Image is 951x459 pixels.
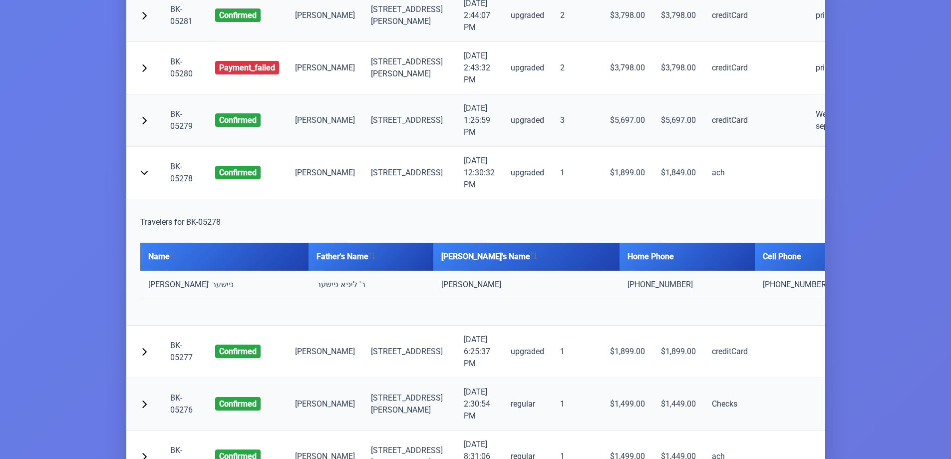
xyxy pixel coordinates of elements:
td: [PERSON_NAME] [287,94,363,147]
td: $1,499.00 [602,378,653,431]
th: Home Phone [620,243,755,271]
td: $3,798.00 [653,42,704,94]
td: upgraded [503,326,552,378]
td: [PERSON_NAME] [287,326,363,378]
a: BK-05278 [170,162,193,183]
td: upgraded [503,42,552,94]
td: 3 [552,94,602,147]
th: Father's Name [309,243,433,271]
td: [DATE] 12:30:32 PM [456,147,503,199]
h5: Travelers for BK-05278 [140,216,221,228]
td: upgraded [503,147,552,199]
td: ach [704,147,756,199]
a: BK-05276 [170,393,193,415]
td: [STREET_ADDRESS] [363,326,456,378]
a: BK-05281 [170,4,193,26]
td: [PERSON_NAME] [287,42,363,94]
td: 1 [552,147,602,199]
span: confirmed [215,8,261,22]
td: [DATE] 2:43:32 PM [456,42,503,94]
td: We need separate rooms [808,94,884,147]
td: [STREET_ADDRESS] [PERSON_NAME] [363,42,456,94]
span: confirmed [215,397,261,411]
td: privet room [808,42,884,94]
td: $1,899.00 [602,326,653,378]
th: Cell Phone [755,243,890,271]
td: [PHONE_NUMBER] [755,271,890,299]
td: $1,849.00 [653,147,704,199]
td: $5,697.00 [602,94,653,147]
td: 1 [552,378,602,431]
td: 1 [552,326,602,378]
td: $1,899.00 [602,147,653,199]
td: creditCard [704,42,756,94]
a: BK-05279 [170,109,193,131]
td: [STREET_ADDRESS] [363,94,456,147]
td: Checks [704,378,756,431]
td: upgraded [503,94,552,147]
td: [STREET_ADDRESS] [363,147,456,199]
span: payment_failed [215,61,279,74]
td: $5,697.00 [653,94,704,147]
td: [DATE] 2:30:54 PM [456,378,503,431]
th: [PERSON_NAME]'s Name [433,243,620,271]
th: Name [140,243,309,271]
td: [PERSON_NAME]' פישער [140,271,309,299]
td: $3,798.00 [602,42,653,94]
td: [PHONE_NUMBER] [620,271,755,299]
span: confirmed [215,113,261,127]
td: [PERSON_NAME] [287,147,363,199]
td: ר' ליפא פישער [309,271,433,299]
a: BK-05277 [170,341,193,362]
td: [DATE] 6:25:37 PM [456,326,503,378]
span: confirmed [215,166,261,179]
td: [STREET_ADDRESS] [PERSON_NAME] [363,378,456,431]
td: [PERSON_NAME] [433,271,620,299]
a: BK-05280 [170,57,193,78]
td: [PERSON_NAME] [287,378,363,431]
td: creditCard [704,326,756,378]
td: 2 [552,42,602,94]
td: [DATE] 1:25:59 PM [456,94,503,147]
td: regular [503,378,552,431]
span: confirmed [215,345,261,358]
td: creditCard [704,94,756,147]
td: $1,899.00 [653,326,704,378]
td: $1,449.00 [653,378,704,431]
